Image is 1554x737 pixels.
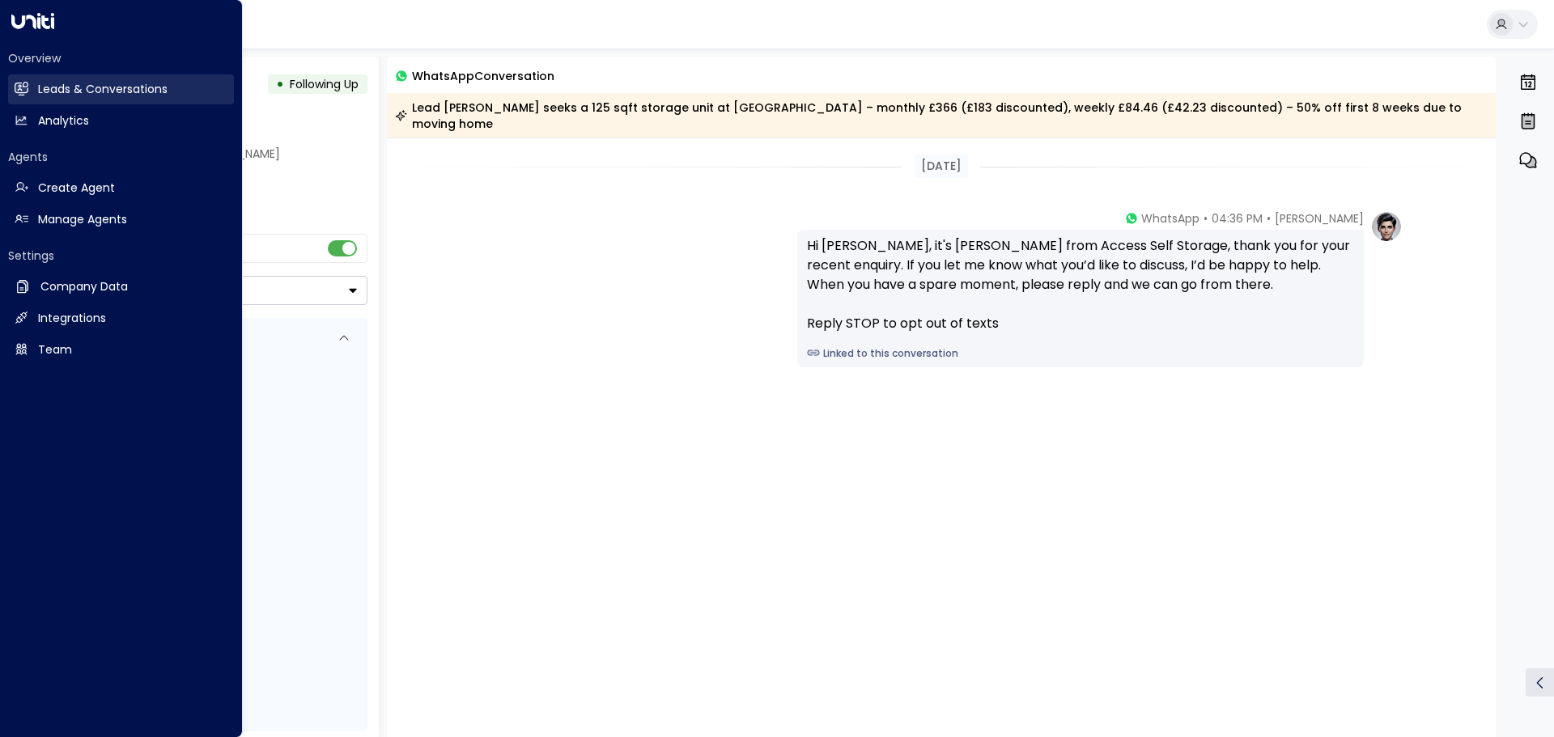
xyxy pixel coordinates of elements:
[915,155,968,178] div: [DATE]
[1212,210,1263,227] span: 04:36 PM
[38,112,89,129] h2: Analytics
[8,50,234,66] h2: Overview
[8,303,234,333] a: Integrations
[8,74,234,104] a: Leads & Conversations
[38,180,115,197] h2: Create Agent
[807,236,1354,333] div: Hi [PERSON_NAME], it's [PERSON_NAME] from Access Self Storage, thank you for your recent enquiry....
[38,341,72,358] h2: Team
[1204,210,1208,227] span: •
[8,106,234,136] a: Analytics
[1275,210,1364,227] span: [PERSON_NAME]
[38,81,168,98] h2: Leads & Conversations
[40,278,128,295] h2: Company Data
[8,248,234,264] h2: Settings
[8,205,234,235] a: Manage Agents
[807,346,1354,361] a: Linked to this conversation
[38,211,127,228] h2: Manage Agents
[8,272,234,302] a: Company Data
[1370,210,1403,243] img: profile-logo.png
[8,149,234,165] h2: Agents
[276,70,284,99] div: •
[1267,210,1271,227] span: •
[38,310,106,327] h2: Integrations
[290,76,359,92] span: Following Up
[1141,210,1199,227] span: WhatsApp
[412,66,554,85] span: WhatsApp Conversation
[8,335,234,365] a: Team
[8,173,234,203] a: Create Agent
[395,100,1487,132] div: Lead [PERSON_NAME] seeks a 125 sqft storage unit at [GEOGRAPHIC_DATA] – monthly £366 (£183 discou...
